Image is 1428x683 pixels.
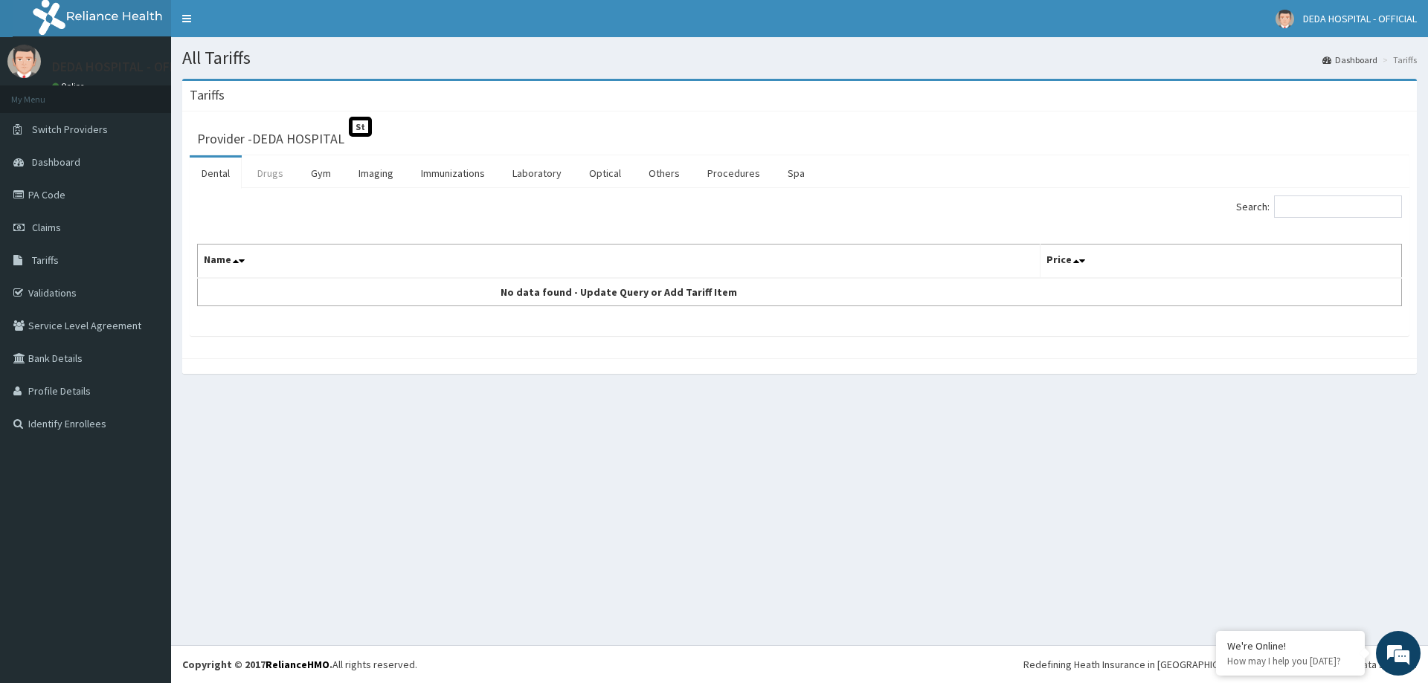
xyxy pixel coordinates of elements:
[190,158,242,189] a: Dental
[1227,639,1354,653] div: We're Online!
[190,88,225,102] h3: Tariffs
[171,645,1428,683] footer: All rights reserved.
[7,45,41,78] img: User Image
[501,158,573,189] a: Laboratory
[32,155,80,169] span: Dashboard
[245,158,295,189] a: Drugs
[197,132,344,146] h3: Provider - DEDA HOSPITAL
[1276,10,1294,28] img: User Image
[266,658,329,671] a: RelianceHMO
[32,253,59,267] span: Tariffs
[577,158,633,189] a: Optical
[182,48,1417,68] h1: All Tariffs
[1322,54,1377,66] a: Dashboard
[1236,195,1402,218] label: Search:
[347,158,405,189] a: Imaging
[1303,12,1417,25] span: DEDA HOSPITAL - OFFICIAL
[182,658,332,671] strong: Copyright © 2017 .
[52,81,88,91] a: Online
[1274,195,1402,218] input: Search:
[409,158,497,189] a: Immunizations
[299,158,343,189] a: Gym
[1023,657,1417,672] div: Redefining Heath Insurance in [GEOGRAPHIC_DATA] using Telemedicine and Data Science!
[776,158,817,189] a: Spa
[32,221,61,234] span: Claims
[695,158,772,189] a: Procedures
[198,278,1041,306] td: No data found - Update Query or Add Tariff Item
[1379,54,1417,66] li: Tariffs
[32,123,108,136] span: Switch Providers
[637,158,692,189] a: Others
[198,245,1041,279] th: Name
[52,60,205,74] p: DEDA HOSPITAL - OFFICIAL
[1041,245,1402,279] th: Price
[349,117,372,137] span: St
[1227,655,1354,667] p: How may I help you today?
